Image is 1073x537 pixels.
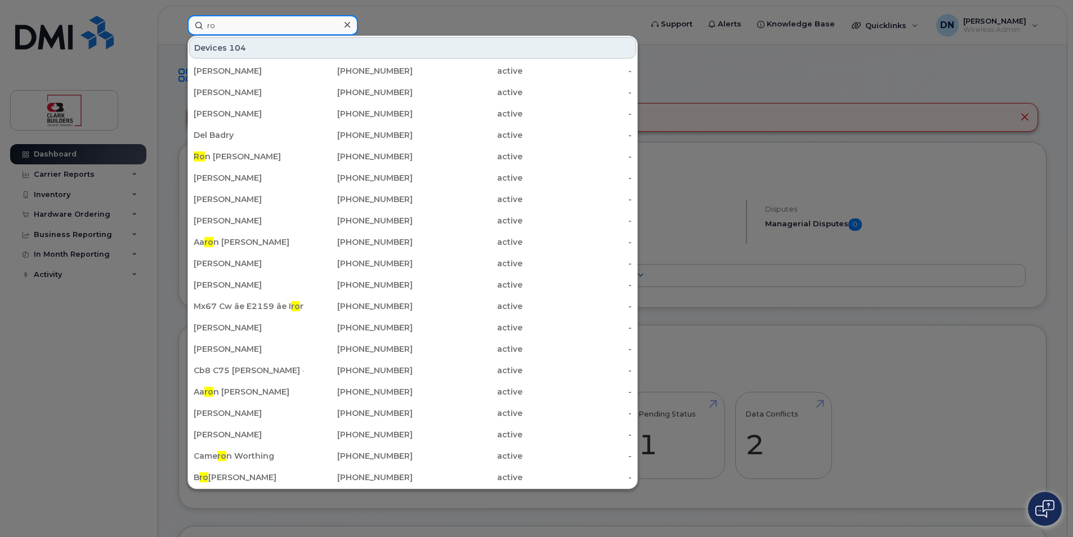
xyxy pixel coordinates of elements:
[413,215,522,226] div: active
[303,151,413,162] div: [PHONE_NUMBER]
[413,65,522,77] div: active
[217,451,226,461] span: ro
[194,322,303,333] div: [PERSON_NAME]
[194,151,303,162] div: n [PERSON_NAME]
[189,125,636,145] a: Del Badry[PHONE_NUMBER]active-
[303,386,413,397] div: [PHONE_NUMBER]
[303,129,413,141] div: [PHONE_NUMBER]
[194,279,303,290] div: [PERSON_NAME]
[522,65,632,77] div: -
[522,472,632,483] div: -
[522,408,632,419] div: -
[189,253,636,274] a: [PERSON_NAME][PHONE_NUMBER]active-
[413,151,522,162] div: active
[194,215,303,226] div: [PERSON_NAME]
[194,194,303,205] div: [PERSON_NAME]
[522,301,632,312] div: -
[303,87,413,98] div: [PHONE_NUMBER]
[303,343,413,355] div: [PHONE_NUMBER]
[522,194,632,205] div: -
[522,429,632,440] div: -
[194,429,303,440] div: [PERSON_NAME]
[189,424,636,445] a: [PERSON_NAME][PHONE_NUMBER]active-
[189,403,636,423] a: [PERSON_NAME][PHONE_NUMBER]active-
[189,61,636,81] a: [PERSON_NAME][PHONE_NUMBER]active-
[189,82,636,102] a: [PERSON_NAME][PHONE_NUMBER]active-
[522,236,632,248] div: -
[189,446,636,466] a: Cameron Worthing[PHONE_NUMBER]active-
[522,450,632,462] div: -
[204,387,213,397] span: ro
[204,237,213,247] span: ro
[413,429,522,440] div: active
[194,472,303,483] div: B [PERSON_NAME]
[194,408,303,419] div: [PERSON_NAME]
[413,301,522,312] div: active
[413,172,522,184] div: active
[303,322,413,333] div: [PHONE_NUMBER]
[189,360,636,381] a: Cb8 C75 [PERSON_NAME] - Pendingeturn to CGYffice[PHONE_NUMBER]active-
[413,258,522,269] div: active
[194,450,303,462] div: Came n Worthing
[189,104,636,124] a: [PERSON_NAME][PHONE_NUMBER]active-
[303,429,413,440] div: [PHONE_NUMBER]
[522,386,632,397] div: -
[189,189,636,209] a: [PERSON_NAME][PHONE_NUMBER]active-
[194,172,303,184] div: [PERSON_NAME]
[189,339,636,359] a: [PERSON_NAME][PHONE_NUMBER]active-
[413,408,522,419] div: active
[522,129,632,141] div: -
[522,258,632,269] div: -
[303,236,413,248] div: [PHONE_NUMBER]
[303,365,413,376] div: [PHONE_NUMBER]
[229,42,246,53] span: 104
[522,151,632,162] div: -
[413,129,522,141] div: active
[413,87,522,98] div: active
[189,382,636,402] a: Aaron [PERSON_NAME][PHONE_NUMBER]active-
[522,279,632,290] div: -
[413,365,522,376] div: active
[189,317,636,338] a: [PERSON_NAME][PHONE_NUMBER]active-
[189,168,636,188] a: [PERSON_NAME][PHONE_NUMBER]active-
[189,146,636,167] a: Ron [PERSON_NAME][PHONE_NUMBER]active-
[189,232,636,252] a: Aaron [PERSON_NAME][PHONE_NUMBER]active-
[303,408,413,419] div: [PHONE_NUMBER]
[413,343,522,355] div: active
[189,275,636,295] a: [PERSON_NAME][PHONE_NUMBER]active-
[413,322,522,333] div: active
[303,108,413,119] div: [PHONE_NUMBER]
[303,65,413,77] div: [PHONE_NUMBER]
[189,467,636,487] a: Bro[PERSON_NAME][PHONE_NUMBER]active-
[194,65,303,77] div: [PERSON_NAME]
[413,236,522,248] div: active
[522,108,632,119] div: -
[194,365,303,376] div: Cb8 C75 [PERSON_NAME] - Pending eturn to CGY ffice
[303,279,413,290] div: [PHONE_NUMBER]
[303,194,413,205] div: [PHONE_NUMBER]
[303,472,413,483] div: [PHONE_NUMBER]
[522,172,632,184] div: -
[194,343,303,355] div: [PERSON_NAME]
[413,194,522,205] div: active
[303,301,413,312] div: [PHONE_NUMBER]
[194,151,205,162] span: Ro
[413,386,522,397] div: active
[189,211,636,231] a: [PERSON_NAME][PHONE_NUMBER]active-
[413,472,522,483] div: active
[189,296,636,316] a: Mx67 Cw âe E2159 âe Iron Works [PERSON_NAME] Test[PHONE_NUMBER]active-
[413,450,522,462] div: active
[522,343,632,355] div: -
[199,472,208,482] span: ro
[194,108,303,119] div: [PERSON_NAME]
[194,301,303,312] div: Mx67 Cw âe E2159 âe I n Works [PERSON_NAME] Test
[194,258,303,269] div: [PERSON_NAME]
[194,236,303,248] div: Aa n [PERSON_NAME]
[194,386,303,397] div: Aa n [PERSON_NAME]
[413,279,522,290] div: active
[522,215,632,226] div: -
[303,450,413,462] div: [PHONE_NUMBER]
[522,322,632,333] div: -
[522,87,632,98] div: -
[303,258,413,269] div: [PHONE_NUMBER]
